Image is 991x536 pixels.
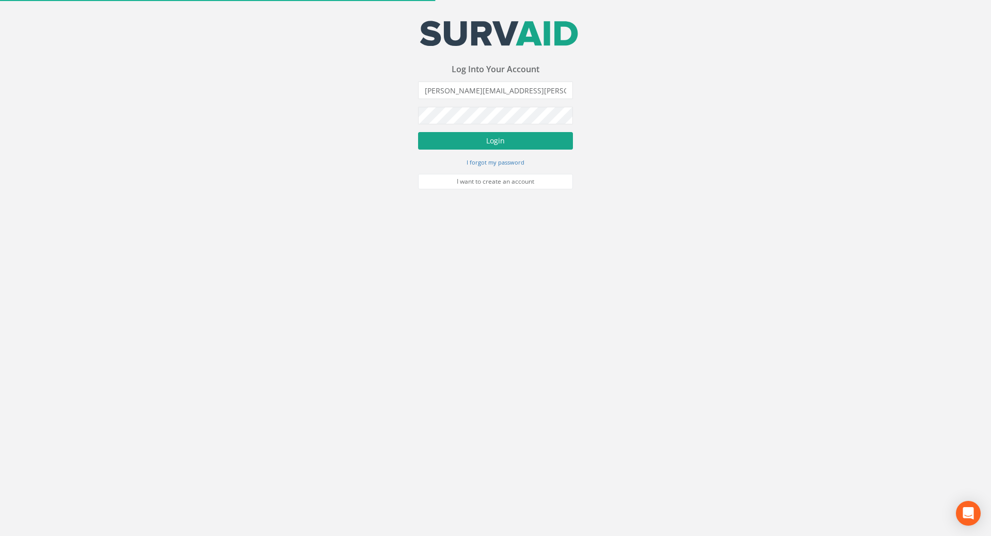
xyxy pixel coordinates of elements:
[418,65,573,74] h3: Log Into Your Account
[956,501,981,526] div: Open Intercom Messenger
[467,158,524,166] small: I forgot my password
[467,157,524,167] a: I forgot my password
[418,132,573,150] button: Login
[418,174,573,189] a: I want to create an account
[418,82,573,99] input: Email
